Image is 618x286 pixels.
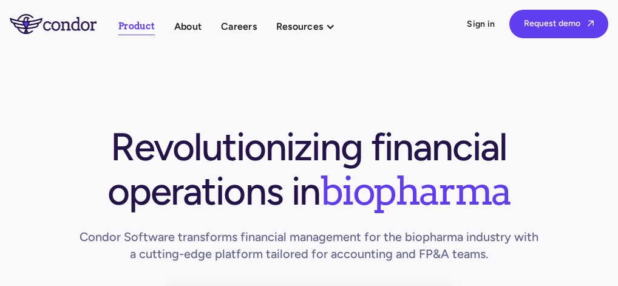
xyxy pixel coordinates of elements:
[467,18,495,30] a: Sign in
[76,228,542,262] h1: Condor Software transforms financial management for the biopharma industry with a cutting-edge pl...
[118,18,155,35] a: Product
[509,10,608,38] a: Request demo
[10,14,118,33] a: home
[221,18,257,35] a: Careers
[276,18,323,35] div: Resources
[174,18,202,35] a: About
[276,18,347,35] div: Resources
[588,19,594,27] span: 
[320,167,511,214] span: biopharma
[76,125,542,213] h1: Revolutionizing financial operations in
